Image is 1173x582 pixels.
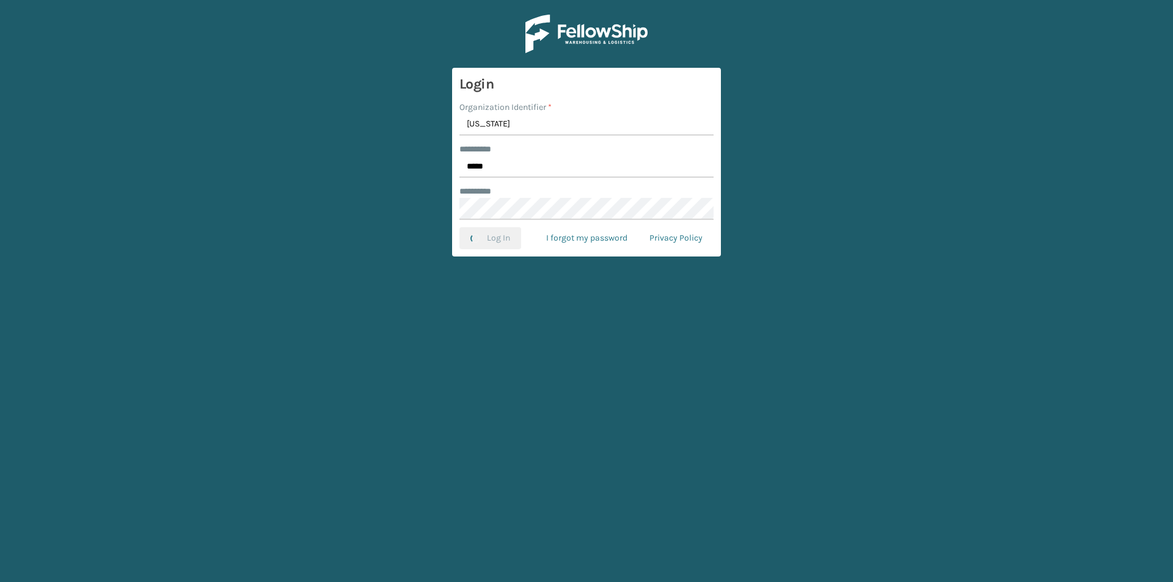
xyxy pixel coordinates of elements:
[459,101,552,114] label: Organization Identifier
[638,227,714,249] a: Privacy Policy
[459,227,521,249] button: Log In
[525,15,648,53] img: Logo
[459,75,714,93] h3: Login
[535,227,638,249] a: I forgot my password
